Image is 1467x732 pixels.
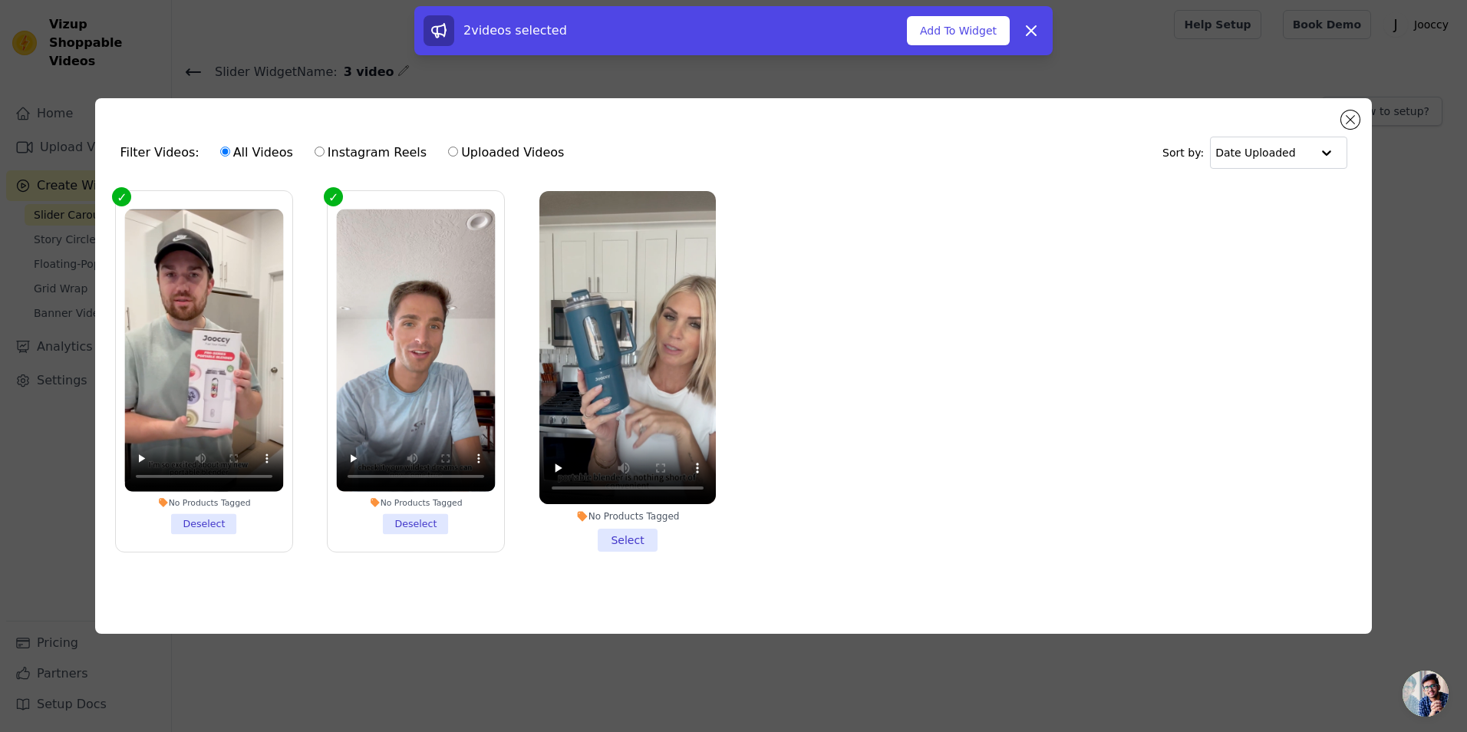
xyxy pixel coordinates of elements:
label: Uploaded Videos [447,143,565,163]
div: Sort by: [1162,137,1347,169]
label: Instagram Reels [314,143,427,163]
div: Filter Videos: [120,135,572,170]
div: 开放式聊天 [1403,671,1449,717]
button: Close modal [1341,110,1360,129]
label: All Videos [219,143,294,163]
span: 2 videos selected [463,23,567,38]
button: Add To Widget [907,16,1010,45]
div: No Products Tagged [125,496,284,507]
div: No Products Tagged [539,510,716,523]
div: No Products Tagged [337,496,496,507]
